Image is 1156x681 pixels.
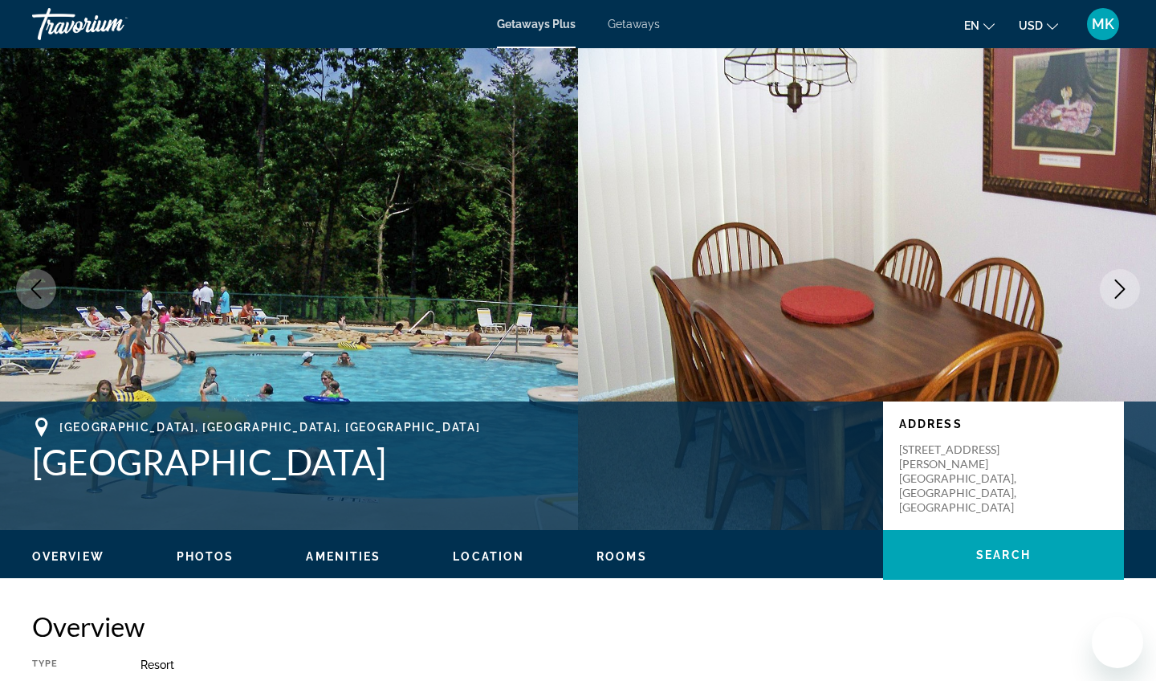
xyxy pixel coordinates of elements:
button: User Menu [1082,7,1124,41]
a: Travorium [32,3,193,45]
span: en [964,19,979,32]
p: [STREET_ADDRESS][PERSON_NAME] [GEOGRAPHIC_DATA], [GEOGRAPHIC_DATA], [GEOGRAPHIC_DATA] [899,442,1028,515]
button: Change language [964,14,995,37]
span: Rooms [596,550,647,563]
button: Next image [1100,269,1140,309]
span: MK [1092,16,1114,32]
span: [GEOGRAPHIC_DATA], [GEOGRAPHIC_DATA], [GEOGRAPHIC_DATA] [59,421,480,434]
div: Type [32,659,100,671]
h1: [GEOGRAPHIC_DATA] [32,441,867,483]
button: Overview [32,549,104,564]
span: USD [1019,19,1043,32]
button: Amenities [306,549,381,564]
button: Rooms [596,549,647,564]
span: Amenities [306,550,381,563]
span: Photos [177,550,234,563]
span: Search [976,548,1031,561]
iframe: Кнопка запуска окна обмена сообщениями [1092,617,1143,668]
a: Getaways Plus [497,18,576,31]
div: Resort [140,659,1124,671]
button: Photos [177,549,234,564]
span: Location [453,550,524,563]
a: Getaways [608,18,660,31]
button: Change currency [1019,14,1058,37]
h2: Overview [32,610,1124,642]
button: Search [883,530,1124,580]
button: Previous image [16,269,56,309]
button: Location [453,549,524,564]
span: Overview [32,550,104,563]
p: Address [899,418,1108,430]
